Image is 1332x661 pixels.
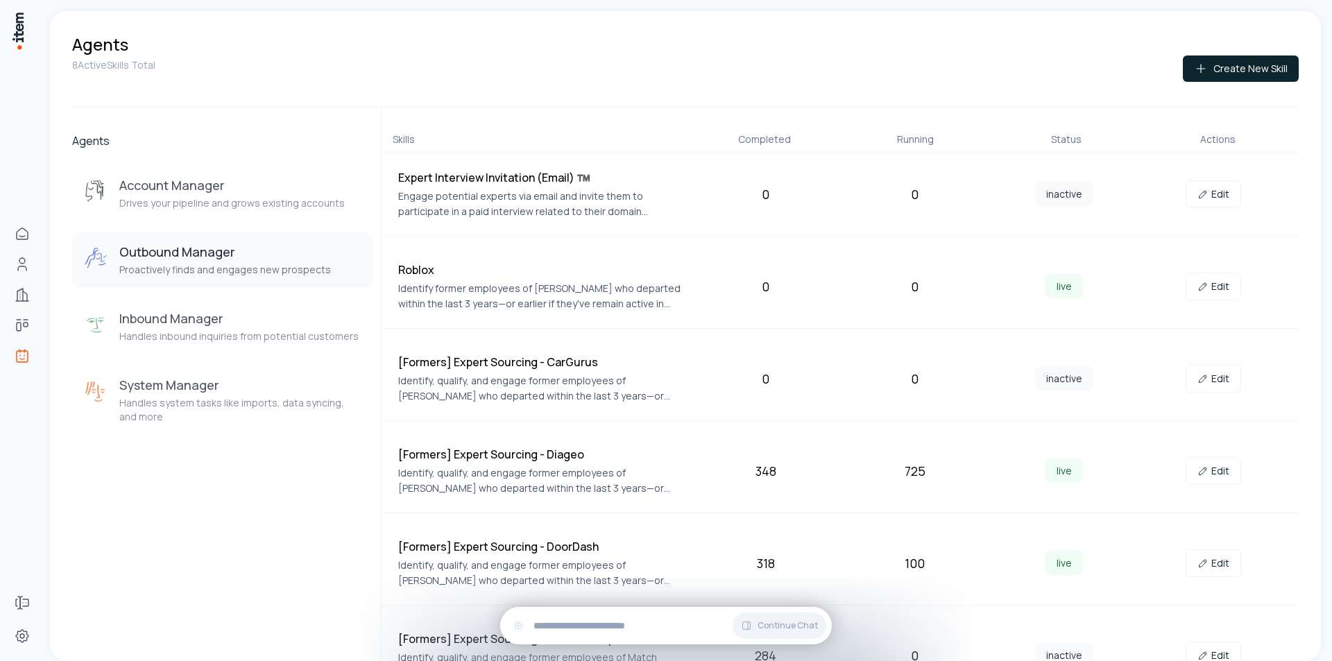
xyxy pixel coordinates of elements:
p: Identify former employees of [PERSON_NAME] who departed within the last 3 years—or earlier if the... [398,281,685,311]
h2: Agents [72,132,373,149]
h3: Account Manager [119,177,345,194]
div: 318 [697,553,835,573]
span: inactive [1035,366,1093,390]
h3: Outbound Manager [119,243,331,260]
h3: System Manager [119,377,361,393]
a: Edit [1186,549,1241,577]
a: Edit [1186,457,1241,485]
div: 0 [697,369,835,388]
h4: [Formers] Expert Sourcing - Diageo [398,446,685,463]
a: Home [8,220,36,248]
a: Deals [8,311,36,339]
a: Agents [8,342,36,370]
h3: Inbound Manager [119,310,359,327]
span: live [1045,458,1083,483]
button: Inbound ManagerInbound ManagerHandles inbound inquiries from potential customers [72,299,373,354]
h4: [Formers] Expert Sourcing - Match Group [398,630,685,647]
div: 0 [846,277,984,296]
div: 0 [697,184,835,204]
h4: Expert Interview Invitation (Email) ™️ [398,169,685,186]
span: live [1045,274,1083,298]
p: 8 Active Skills Total [72,58,155,72]
p: Drives your pipeline and grows existing accounts [119,196,345,210]
button: Account ManagerAccount ManagerDrives your pipeline and grows existing accounts [72,166,373,221]
div: Actions [1147,132,1288,146]
a: Companies [8,281,36,309]
div: 0 [846,369,984,388]
div: 0 [697,277,835,296]
a: Edit [1186,273,1241,300]
p: Engage potential experts via email and invite them to participate in a paid interview related to ... [398,189,685,219]
h4: [Formers] Expert Sourcing - CarGurus [398,354,685,370]
img: Account Manager [83,180,108,205]
span: live [1045,551,1083,575]
div: Status [997,132,1137,146]
p: Identify, qualify, and engage former employees of [PERSON_NAME] who departed within the last 3 ye... [398,558,685,588]
div: Skills [393,132,683,146]
div: 100 [846,553,984,573]
a: Edit [1186,180,1241,208]
span: inactive [1035,182,1093,206]
button: System ManagerSystem ManagerHandles system tasks like imports, data syncing, and more [72,366,373,435]
p: Handles inbound inquiries from potential customers [119,329,359,343]
a: People [8,250,36,278]
div: Running [846,132,986,146]
h4: Roblox [398,261,685,278]
button: Continue Chat [733,612,826,639]
button: Create New Skill [1183,55,1299,82]
a: Settings [8,622,36,650]
img: Inbound Manager [83,313,108,338]
button: Outbound ManagerOutbound ManagerProactively finds and engages new prospects [72,232,373,288]
div: Continue Chat [500,607,832,644]
p: Handles system tasks like imports, data syncing, and more [119,396,361,424]
div: Completed [694,132,835,146]
img: Item Brain Logo [11,11,25,51]
div: 348 [697,461,835,481]
div: 0 [846,184,984,204]
span: Continue Chat [758,620,818,631]
h1: Agents [72,33,128,55]
h4: [Formers] Expert Sourcing - DoorDash [398,538,685,555]
a: Edit [1186,365,1241,393]
p: Identify, qualify, and engage former employees of [PERSON_NAME] who departed within the last 3 ye... [398,373,685,404]
div: 725 [846,461,984,481]
img: Outbound Manager [83,246,108,271]
p: Identify, qualify, and engage former employees of [PERSON_NAME] who departed within the last 3 ye... [398,465,685,496]
p: Proactively finds and engages new prospects [119,263,331,277]
a: Forms [8,589,36,617]
img: System Manager [83,379,108,404]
